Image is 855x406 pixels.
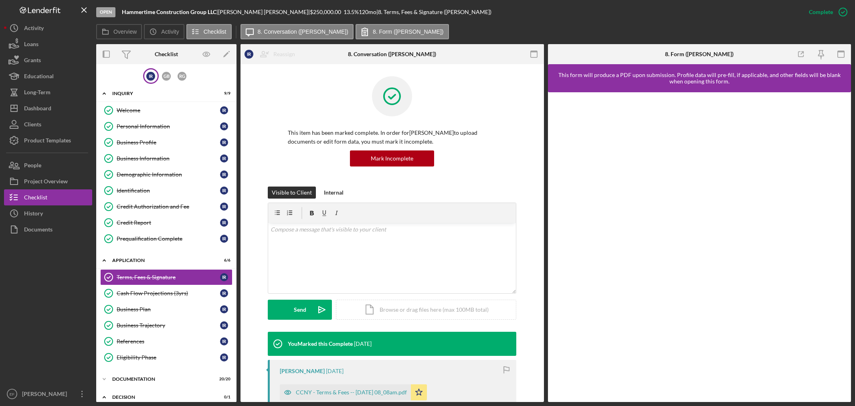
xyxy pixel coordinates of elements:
a: Demographic InformationIR [100,166,232,183]
div: 0 / 1 [216,395,230,400]
div: I R [220,219,228,227]
button: Internal [320,187,348,199]
div: Demographic Information [117,171,220,178]
div: | 8. Terms, Fees & Signature ([PERSON_NAME]) [376,9,491,15]
label: Overview [113,28,137,35]
button: Visible to Client [268,187,316,199]
div: 9 / 9 [216,91,230,96]
button: Send [268,300,332,320]
div: I R [220,106,228,114]
div: Cash Flow Projections (3yrs) [117,290,220,296]
a: ReferencesIR [100,333,232,349]
div: You Marked this Complete [288,341,353,347]
div: [PERSON_NAME] [20,386,72,404]
div: 6 / 6 [216,258,230,263]
div: | [122,9,218,15]
button: IRReassign [241,46,303,62]
div: Business Plan [117,306,220,313]
text: EF [10,392,14,396]
div: I R [220,289,228,297]
div: Personal Information [117,123,220,130]
div: 120 mo [359,9,376,15]
div: $250,000.00 [310,9,344,15]
a: IdentificationIR [100,183,232,199]
iframe: Lenderfit form [556,100,844,394]
button: Mark Incomplete [350,150,434,166]
a: Terms, Fees & SignatureIR [100,269,232,285]
div: Documentation [112,377,210,382]
div: I R [220,273,228,281]
div: I R [146,72,155,81]
div: G B [162,72,171,81]
a: Business PlanIR [100,301,232,317]
button: 8. Conversation ([PERSON_NAME]) [241,24,354,39]
div: Inquiry [112,91,210,96]
a: Business ProfileIR [100,134,232,150]
time: 2025-08-18 14:18 [354,341,372,347]
label: 8. Conversation ([PERSON_NAME]) [258,28,348,35]
button: Checklist [186,24,232,39]
div: Application [112,258,210,263]
div: [PERSON_NAME] [280,368,325,374]
div: This form will produce a PDF upon submission. Profile data will pre-fill, if applicable, and othe... [552,72,847,85]
p: This item has been marked complete. In order for [PERSON_NAME] to upload documents or edit form d... [288,128,496,146]
div: I R [220,122,228,130]
div: I R [220,187,228,195]
button: 8. Form ([PERSON_NAME]) [356,24,449,39]
div: [PERSON_NAME] [PERSON_NAME] | [218,9,310,15]
div: Visible to Client [272,187,312,199]
div: 13.5 % [344,9,359,15]
a: Credit ReportIR [100,215,232,231]
div: References [117,338,220,345]
div: 8. Conversation ([PERSON_NAME]) [348,51,436,57]
div: Welcome [117,107,220,114]
div: I R [220,138,228,146]
div: Credit Authorization and Fee [117,203,220,210]
b: Hammertime Construction Group LLC [122,8,216,15]
label: Checklist [204,28,226,35]
div: I R [220,353,228,361]
div: Checklist [155,51,178,57]
a: Credit Authorization and FeeIR [100,199,232,215]
div: I R [220,171,228,179]
a: Business InformationIR [100,150,232,166]
button: Overview [96,24,142,39]
div: Business Profile [117,139,220,146]
div: I R [220,235,228,243]
label: 8. Form ([PERSON_NAME]) [373,28,444,35]
div: I R [245,50,253,59]
div: Decision [112,395,210,400]
div: I R [220,305,228,313]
